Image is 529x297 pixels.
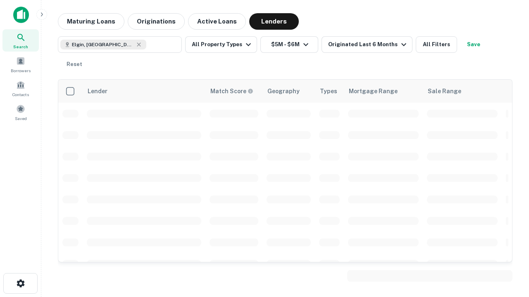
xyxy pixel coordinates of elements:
[249,13,299,30] button: Lenders
[58,13,124,30] button: Maturing Loans
[428,86,461,96] div: Sale Range
[11,67,31,74] span: Borrowers
[13,7,29,23] img: capitalize-icon.png
[128,13,185,30] button: Originations
[210,87,253,96] div: Capitalize uses an advanced AI algorithm to match your search with the best lender. The match sco...
[344,80,423,103] th: Mortgage Range
[328,40,409,49] div: Originated Last 6 Months
[488,231,529,271] iframe: Chat Widget
[315,80,344,103] th: Types
[2,53,39,75] a: Borrowers
[185,36,257,53] button: All Property Types
[210,87,252,96] h6: Match Score
[267,86,300,96] div: Geography
[260,36,318,53] button: $5M - $6M
[322,36,412,53] button: Originated Last 6 Months
[2,29,39,52] a: Search
[12,91,29,98] span: Contacts
[205,80,262,103] th: Capitalize uses an advanced AI algorithm to match your search with the best lender. The match sco...
[460,36,487,53] button: Save your search to get updates of matches that match your search criteria.
[83,80,205,103] th: Lender
[15,115,27,122] span: Saved
[61,56,88,73] button: Reset
[262,80,315,103] th: Geography
[320,86,337,96] div: Types
[349,86,398,96] div: Mortgage Range
[416,36,457,53] button: All Filters
[2,77,39,99] a: Contacts
[188,13,246,30] button: Active Loans
[13,43,28,50] span: Search
[2,101,39,123] a: Saved
[72,41,134,48] span: Elgin, [GEOGRAPHIC_DATA], [GEOGRAPHIC_DATA]
[423,80,502,103] th: Sale Range
[88,86,107,96] div: Lender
